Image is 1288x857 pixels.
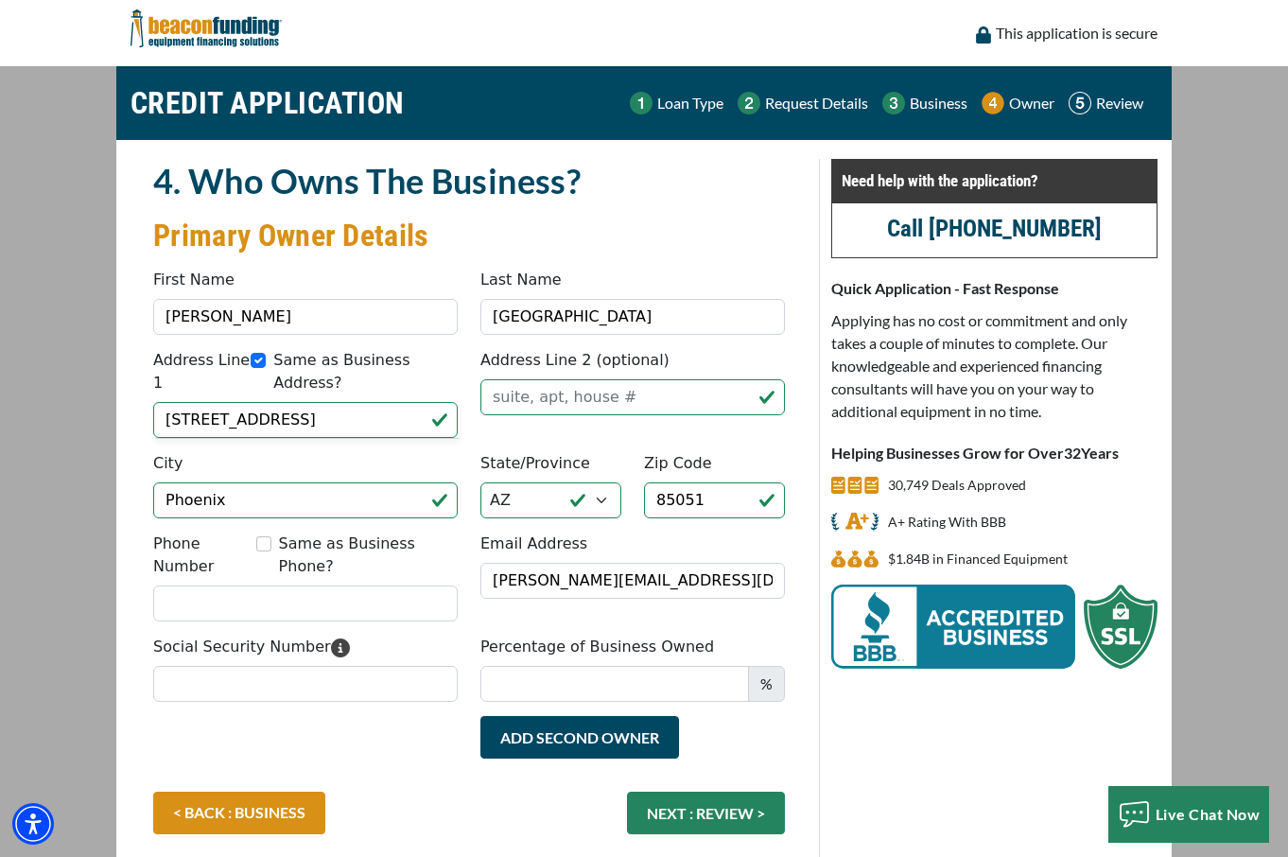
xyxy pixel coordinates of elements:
img: Step 3 [882,92,905,114]
h1: CREDIT APPLICATION [131,76,405,131]
p: Business [910,92,967,114]
label: State/Province [480,452,590,475]
svg: Please enter your Social Security Number. We use this information to identify you and process you... [331,638,350,657]
label: Zip Code [644,452,712,475]
p: Quick Application - Fast Response [831,277,1157,300]
div: Accessibility Menu [12,803,54,845]
p: $1,840,885,004 in Financed Equipment [888,548,1068,570]
label: Social Security Number [153,636,350,658]
button: Add Second Owner [480,716,679,759]
p: Loan Type [657,92,723,114]
p: Applying has no cost or commitment and only takes a couple of minutes to complete. Our knowledgea... [831,309,1157,423]
button: Live Chat Now [1108,786,1270,843]
p: Request Details [765,92,868,114]
p: Need help with the application? [842,169,1147,192]
p: Owner [1009,92,1054,114]
img: lock icon to convery security [976,26,991,44]
span: % [748,666,785,702]
img: Step 4 [982,92,1004,114]
label: Email Address [480,533,587,555]
a: < BACK : BUSINESS [153,792,325,834]
h3: Primary Owner Details [153,217,785,254]
input: suite, apt, house # [480,379,785,415]
a: call (847) 897-2499 [887,215,1102,242]
button: NEXT : REVIEW > [627,792,785,834]
p: Review [1096,92,1143,114]
img: Step 2 [738,92,760,114]
p: A+ Rating With BBB [888,511,1006,533]
h2: 4. Who Owns The Business? [153,159,785,202]
label: Same as Business Address? [273,349,458,394]
p: Helping Businesses Grow for Over Years [831,442,1157,464]
p: This application is secure [996,22,1157,44]
span: Live Chat Now [1156,805,1261,823]
img: Step 1 [630,92,653,114]
label: City [153,452,183,475]
label: Address Line 1 [153,349,251,394]
p: 30,749 Deals Approved [888,474,1026,497]
label: Address Line 2 (optional) [480,349,670,372]
label: Percentage of Business Owned [480,636,714,658]
label: Phone Number [153,533,256,578]
span: 32 [1064,444,1081,462]
label: Same as Business Phone? [279,533,458,578]
img: BBB Acredited Business and SSL Protection [831,585,1157,669]
label: First Name [153,269,235,291]
label: Last Name [480,269,562,291]
img: Step 5 [1069,92,1091,114]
